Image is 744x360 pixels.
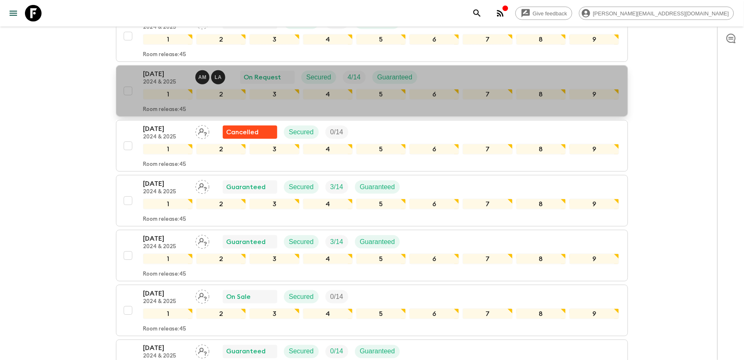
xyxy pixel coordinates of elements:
div: 1 [143,308,193,319]
p: Secured [289,347,314,357]
p: 4 / 14 [348,72,361,82]
p: Guaranteed [226,237,266,247]
div: Trip Fill [325,345,348,358]
div: 6 [409,144,459,155]
div: 9 [569,34,619,45]
div: 8 [516,144,566,155]
span: Alex Manzaba - Mainland, Luis Altamirano - Galapagos [195,73,227,79]
p: 3 / 14 [330,237,343,247]
div: 4 [303,144,353,155]
span: Assign pack leader [195,347,209,354]
p: Guaranteed [360,237,395,247]
button: menu [5,5,22,22]
p: Guaranteed [226,347,266,357]
p: 0 / 14 [330,292,343,302]
div: 7 [463,89,512,100]
div: 4 [303,34,353,45]
p: [DATE] [143,343,189,353]
div: 5 [356,34,406,45]
div: 5 [356,254,406,264]
span: Assign pack leader [195,182,209,189]
p: [DATE] [143,124,189,134]
div: 9 [569,199,619,210]
button: [DATE]2024 & 2025Assign pack leaderOn SaleSecuredTrip Fill123456789Room release:45 [116,285,628,336]
div: Secured [284,235,319,249]
p: A M [198,74,207,81]
div: 6 [409,34,459,45]
p: Guaranteed [360,347,395,357]
div: Trip Fill [343,71,366,84]
div: 1 [143,144,193,155]
button: [DATE]2024 & 2025Assign pack leaderFlash Pack cancellationSecuredTrip Fill123456789Room release:45 [116,120,628,172]
div: 7 [463,34,512,45]
button: [DATE]2024 & 2025Assign pack leaderGuaranteedSecuredTrip FillGuaranteed123456789Room release:45 [116,230,628,281]
div: 8 [516,254,566,264]
div: 8 [516,308,566,319]
p: Room release: 45 [143,271,186,278]
p: Guaranteed [377,72,413,82]
div: 2 [196,199,246,210]
div: 5 [356,199,406,210]
div: 4 [303,199,353,210]
p: Secured [289,127,314,137]
button: AMLA [195,70,227,84]
div: [PERSON_NAME][EMAIL_ADDRESS][DOMAIN_NAME] [579,7,734,20]
div: 6 [409,254,459,264]
a: Give feedback [515,7,572,20]
p: 3 / 14 [330,182,343,192]
p: Secured [289,182,314,192]
div: 8 [516,34,566,45]
p: 2024 & 2025 [143,134,189,141]
div: 6 [409,199,459,210]
div: Trip Fill [325,235,348,249]
p: Room release: 45 [143,326,186,333]
div: 6 [409,89,459,100]
div: 3 [249,199,299,210]
div: 5 [356,89,406,100]
div: 9 [569,308,619,319]
p: 2024 & 2025 [143,298,189,305]
div: 2 [196,89,246,100]
p: 2024 & 2025 [143,189,189,195]
div: 3 [249,144,299,155]
div: 5 [356,144,406,155]
p: Secured [306,72,331,82]
div: 2 [196,144,246,155]
div: Secured [301,71,336,84]
div: 3 [249,34,299,45]
div: 3 [249,89,299,100]
p: [DATE] [143,69,189,79]
p: Room release: 45 [143,106,186,113]
p: Secured [289,237,314,247]
div: Secured [284,126,319,139]
button: [DATE]2024 & 2025Assign pack leaderOn RequestSecuredTrip FillGuaranteed123456789Room release:45 [116,10,628,62]
p: Secured [289,292,314,302]
div: 4 [303,89,353,100]
p: Guaranteed [226,182,266,192]
p: [DATE] [143,288,189,298]
div: 2 [196,308,246,319]
p: 2024 & 2025 [143,24,189,31]
button: [DATE]2024 & 2025Assign pack leaderGuaranteedSecuredTrip FillGuaranteed123456789Room release:45 [116,175,628,227]
p: 0 / 14 [330,127,343,137]
div: 6 [409,308,459,319]
p: [DATE] [143,234,189,244]
p: 0 / 14 [330,347,343,357]
span: Assign pack leader [195,128,209,134]
p: Guaranteed [360,182,395,192]
div: 8 [516,89,566,100]
div: 5 [356,308,406,319]
div: Trip Fill [325,180,348,194]
div: 9 [569,144,619,155]
button: [DATE]2024 & 2025Alex Manzaba - Mainland, Luis Altamirano - GalapagosOn RequestSecuredTrip FillGu... [116,65,628,117]
p: Cancelled [226,127,259,137]
p: Room release: 45 [143,52,186,58]
span: Assign pack leader [195,292,209,299]
div: Secured [284,180,319,194]
div: 1 [143,199,193,210]
div: Flash Pack cancellation [223,126,277,139]
div: 7 [463,144,512,155]
div: 7 [463,308,512,319]
span: Give feedback [528,10,572,17]
div: 1 [143,89,193,100]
